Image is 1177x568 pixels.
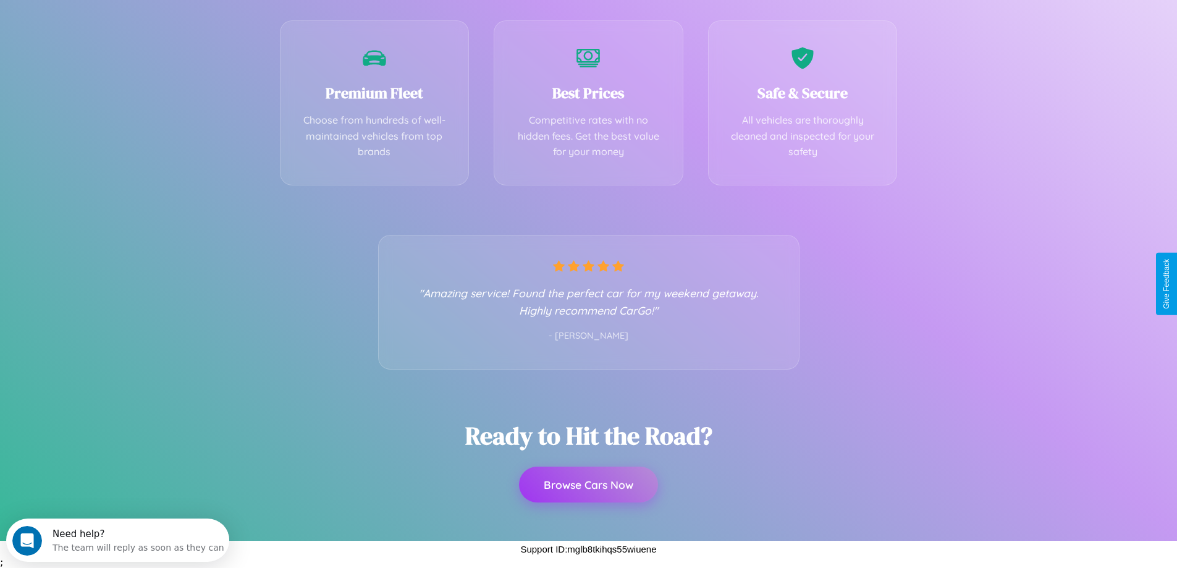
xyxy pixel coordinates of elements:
[6,519,229,562] iframe: Intercom live chat discovery launcher
[403,284,774,319] p: "Amazing service! Found the perfect car for my weekend getaway. Highly recommend CarGo!"
[46,11,218,20] div: Need help?
[1162,259,1171,309] div: Give Feedback
[519,467,658,502] button: Browse Cars Now
[299,83,450,103] h3: Premium Fleet
[513,83,664,103] h3: Best Prices
[5,5,230,39] div: Open Intercom Messenger
[520,541,656,557] p: Support ID: mglb8tkihqs55wiuene
[727,83,879,103] h3: Safe & Secure
[465,419,712,452] h2: Ready to Hit the Road?
[727,112,879,160] p: All vehicles are thoroughly cleaned and inspected for your safety
[12,526,42,556] iframe: Intercom live chat
[403,328,774,344] p: - [PERSON_NAME]
[299,112,450,160] p: Choose from hundreds of well-maintained vehicles from top brands
[513,112,664,160] p: Competitive rates with no hidden fees. Get the best value for your money
[46,20,218,33] div: The team will reply as soon as they can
